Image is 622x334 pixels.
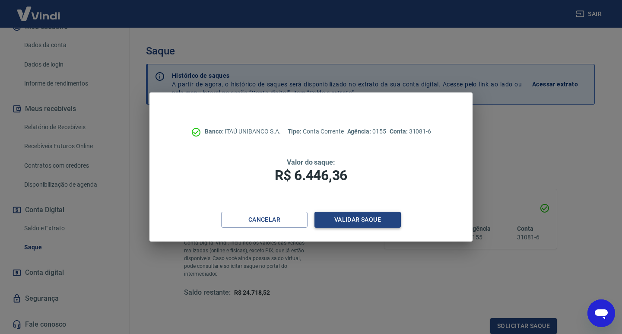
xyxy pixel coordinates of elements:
span: Banco: [205,128,225,135]
span: Conta: [390,128,409,135]
p: 31081-6 [390,127,431,136]
p: 0155 [347,127,386,136]
p: Conta Corrente [288,127,344,136]
span: Agência: [347,128,373,135]
button: Validar saque [314,212,401,228]
iframe: Botão para abrir a janela de mensagens [587,299,615,327]
p: ITAÚ UNIBANCO S.A. [205,127,281,136]
span: Tipo: [288,128,303,135]
span: R$ 6.446,36 [275,167,347,184]
button: Cancelar [221,212,308,228]
span: Valor do saque: [287,158,335,166]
